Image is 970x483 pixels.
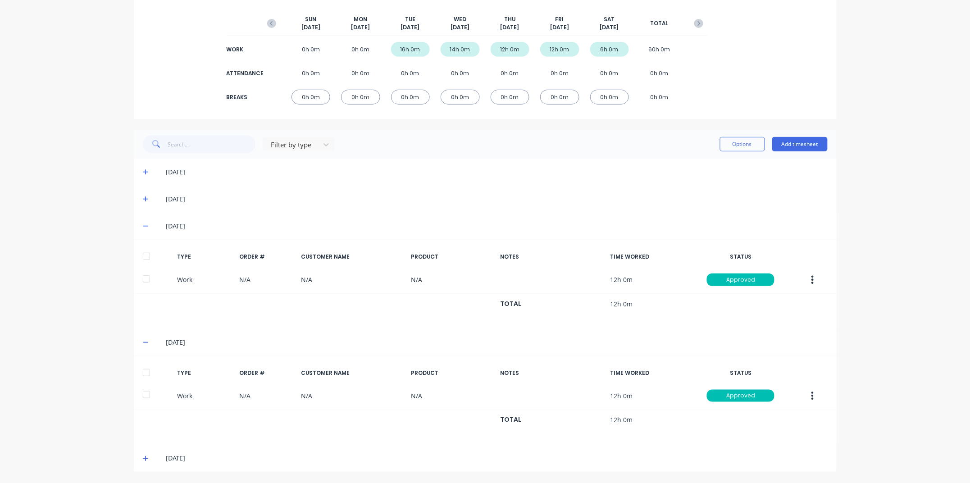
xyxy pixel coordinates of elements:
div: TYPE [177,369,232,377]
div: [DATE] [166,194,827,204]
div: 0h 0m [590,66,629,81]
div: 12h 0m [540,42,579,57]
span: [DATE] [550,23,569,32]
div: STATUS [700,369,782,377]
input: Search... [168,135,255,153]
div: 60h 0m [640,42,679,57]
div: TIME WORKED [610,253,692,261]
div: [DATE] [166,337,827,347]
div: [DATE] [166,453,827,463]
div: 0h 0m [491,90,530,105]
div: ORDER # [239,369,294,377]
div: TIME WORKED [610,369,692,377]
div: Approved [707,273,774,286]
div: NOTES [501,253,603,261]
span: [DATE] [501,23,519,32]
span: SAT [604,15,615,23]
div: BREAKS [227,93,263,101]
div: Approved [707,390,774,402]
div: [DATE] [166,167,827,177]
button: Add timesheet [772,137,828,151]
div: PRODUCT [411,369,493,377]
button: Options [720,137,765,151]
div: 0h 0m [540,66,579,81]
div: 0h 0m [291,90,331,105]
div: 12h 0m [491,42,530,57]
div: 0h 0m [391,90,430,105]
span: [DATE] [600,23,619,32]
span: THU [504,15,515,23]
div: [DATE] [166,221,827,231]
div: 0h 0m [491,66,530,81]
div: NOTES [501,369,603,377]
div: 0h 0m [341,42,380,57]
div: 14h 0m [441,42,480,57]
span: TUE [405,15,415,23]
div: 0h 0m [341,66,380,81]
div: CUSTOMER NAME [301,369,404,377]
div: 0h 0m [391,66,430,81]
span: FRI [556,15,564,23]
div: ATTENDANCE [227,69,263,77]
div: 0h 0m [640,66,679,81]
span: [DATE] [401,23,420,32]
div: STATUS [700,253,782,261]
div: 0h 0m [291,66,331,81]
div: 0h 0m [441,66,480,81]
div: 6h 0m [590,42,629,57]
span: [DATE] [301,23,320,32]
span: MON [354,15,367,23]
div: TYPE [177,253,232,261]
div: 0h 0m [640,90,679,105]
div: 0h 0m [590,90,629,105]
div: WORK [227,46,263,54]
span: SUN [305,15,316,23]
div: PRODUCT [411,253,493,261]
div: 0h 0m [441,90,480,105]
span: TOTAL [650,19,668,27]
span: [DATE] [351,23,370,32]
div: CUSTOMER NAME [301,253,404,261]
div: 0h 0m [540,90,579,105]
div: 0h 0m [291,42,331,57]
div: 0h 0m [341,90,380,105]
div: 16h 0m [391,42,430,57]
span: [DATE] [451,23,469,32]
div: ORDER # [239,253,294,261]
span: WED [454,15,466,23]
